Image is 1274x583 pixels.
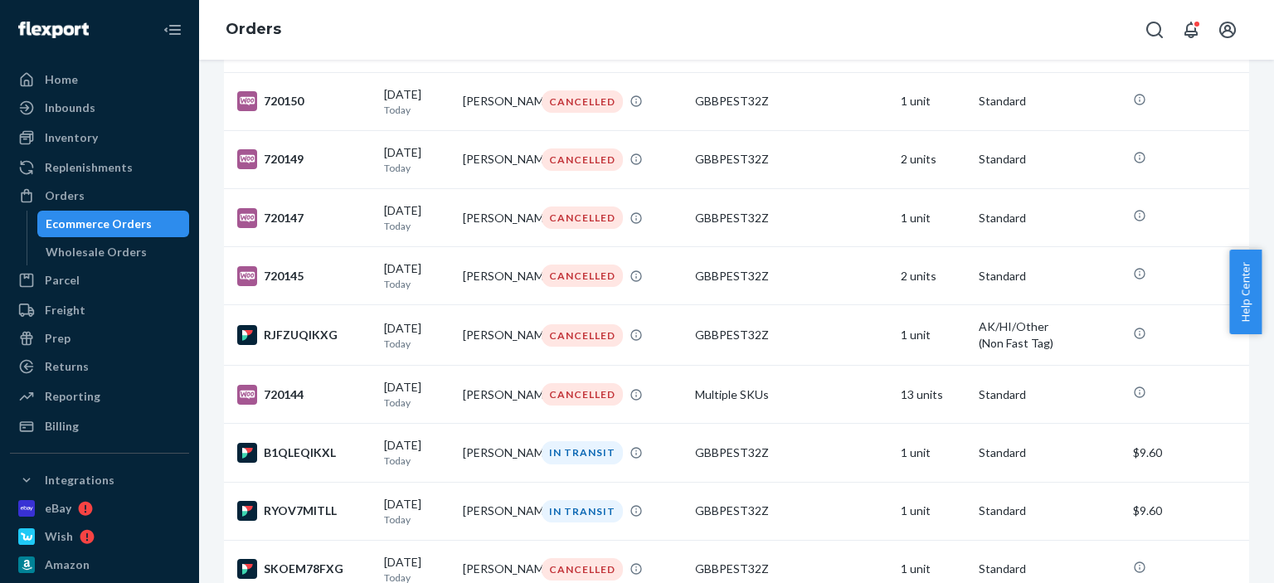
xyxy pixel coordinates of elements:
[456,305,535,366] td: [PERSON_NAME]
[1229,250,1262,334] button: Help Center
[156,13,189,46] button: Close Navigation
[237,208,371,228] div: 720147
[542,500,623,522] div: IN TRANSIT
[10,413,189,440] a: Billing
[10,551,189,578] a: Amazon
[45,418,79,435] div: Billing
[45,388,100,405] div: Reporting
[384,496,450,527] div: [DATE]
[384,379,450,410] div: [DATE]
[456,424,535,482] td: [PERSON_NAME]
[45,472,114,488] div: Integrations
[979,318,1119,335] p: AK/HI/Other
[10,297,189,323] a: Freight
[10,154,189,181] a: Replenishments
[384,454,450,468] p: Today
[542,324,623,347] div: CANCELLED
[542,441,623,464] div: IN TRANSIT
[226,20,281,38] a: Orders
[10,124,189,151] a: Inventory
[894,366,973,424] td: 13 units
[1174,13,1208,46] button: Open notifications
[384,144,450,175] div: [DATE]
[979,503,1119,519] p: Standard
[456,189,535,247] td: [PERSON_NAME]
[237,266,371,286] div: 720145
[10,495,189,522] a: eBay
[979,445,1119,461] p: Standard
[695,93,887,109] div: GBBPEST32Z
[237,91,371,111] div: 720150
[237,385,371,405] div: 720144
[237,443,371,463] div: B1QLEQIKXL
[10,66,189,93] a: Home
[456,247,535,305] td: [PERSON_NAME]
[894,72,973,130] td: 1 unit
[1126,482,1249,540] td: $9.60
[384,202,450,233] div: [DATE]
[695,561,887,577] div: GBBPEST32Z
[894,305,973,366] td: 1 unit
[384,513,450,527] p: Today
[10,267,189,294] a: Parcel
[384,219,450,233] p: Today
[45,556,90,573] div: Amazon
[45,100,95,116] div: Inbounds
[10,182,189,209] a: Orders
[979,210,1119,226] p: Standard
[46,244,147,260] div: Wholesale Orders
[542,90,623,113] div: CANCELLED
[10,383,189,410] a: Reporting
[45,358,89,375] div: Returns
[894,247,973,305] td: 2 units
[695,210,887,226] div: GBBPEST32Z
[45,187,85,204] div: Orders
[1126,424,1249,482] td: $9.60
[979,335,1119,352] div: (Non Fast Tag)
[18,22,89,38] img: Flexport logo
[384,86,450,117] div: [DATE]
[384,437,450,468] div: [DATE]
[384,161,450,175] p: Today
[384,260,450,291] div: [DATE]
[542,206,623,229] div: CANCELLED
[45,302,85,318] div: Freight
[10,523,189,550] a: Wish
[10,325,189,352] a: Prep
[695,268,887,284] div: GBBPEST32Z
[45,330,71,347] div: Prep
[45,500,71,517] div: eBay
[1211,13,1244,46] button: Open account menu
[45,129,98,146] div: Inventory
[456,130,535,188] td: [PERSON_NAME]
[37,211,190,237] a: Ecommerce Orders
[384,103,450,117] p: Today
[10,95,189,121] a: Inbounds
[384,320,450,351] div: [DATE]
[695,445,887,461] div: GBBPEST32Z
[212,6,294,54] ol: breadcrumbs
[45,159,133,176] div: Replenishments
[894,424,973,482] td: 1 unit
[695,327,887,343] div: GBBPEST32Z
[894,482,973,540] td: 1 unit
[979,561,1119,577] p: Standard
[979,268,1119,284] p: Standard
[45,528,73,545] div: Wish
[979,93,1119,109] p: Standard
[237,325,371,345] div: RJFZUQIKXG
[542,265,623,287] div: CANCELLED
[384,337,450,351] p: Today
[384,396,450,410] p: Today
[45,71,78,88] div: Home
[237,559,371,579] div: SKOEM78FXG
[384,277,450,291] p: Today
[237,501,371,521] div: RYOV7MITLL
[46,216,152,232] div: Ecommerce Orders
[542,383,623,406] div: CANCELLED
[45,272,80,289] div: Parcel
[542,148,623,171] div: CANCELLED
[456,366,535,424] td: [PERSON_NAME]
[695,503,887,519] div: GBBPEST32Z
